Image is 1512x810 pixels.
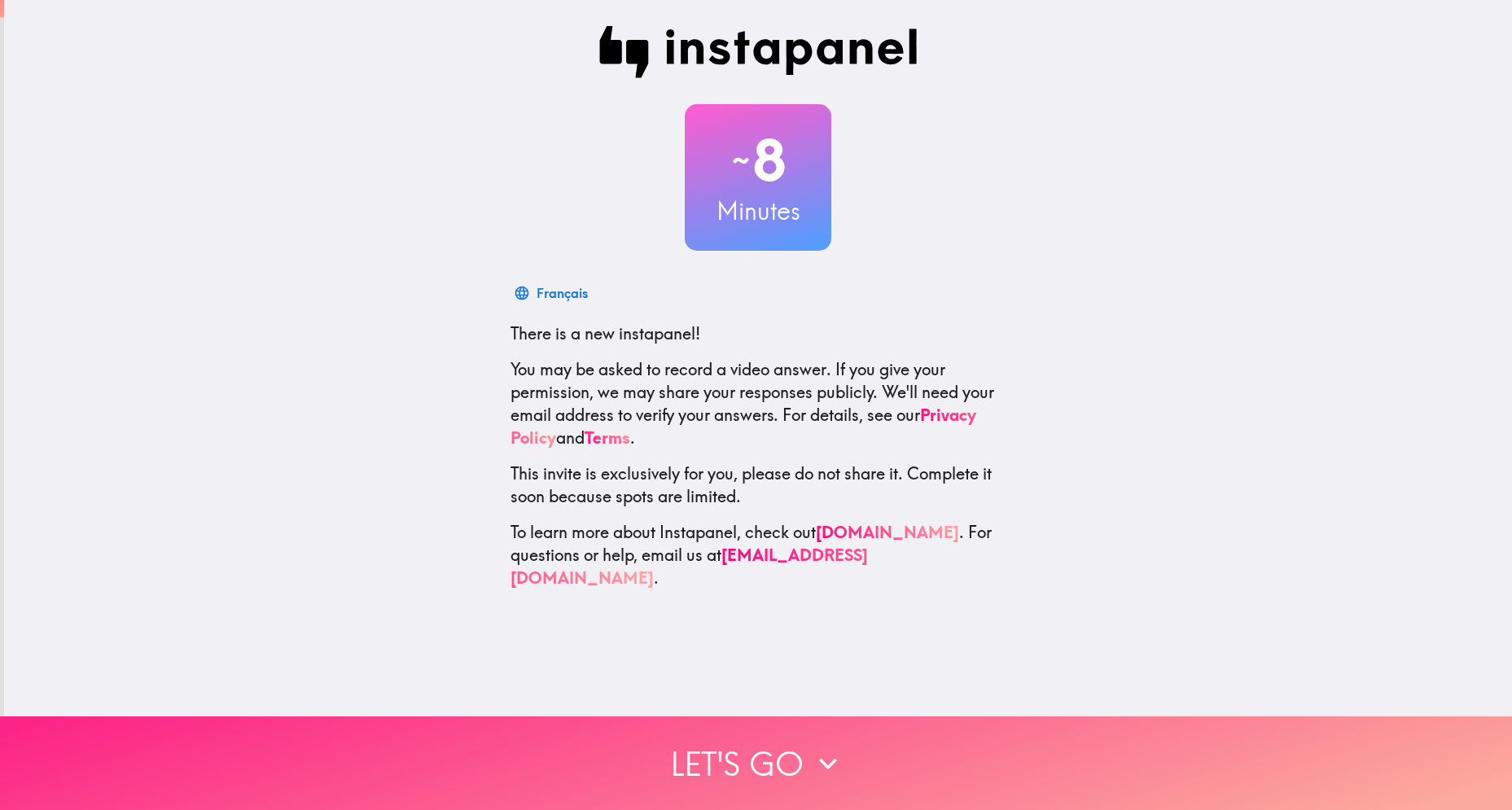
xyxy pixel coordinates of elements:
[511,462,1006,508] p: This invite is exclusively for you, please do not share it. Complete it soon because spots are li...
[537,282,588,304] div: Français
[585,427,630,448] a: Terms
[511,405,976,448] a: Privacy Policy
[730,136,752,185] span: ~
[511,358,1006,449] p: You may be asked to record a video answer. If you give your permission, we may share your respons...
[816,522,959,542] a: [DOMAIN_NAME]
[685,127,831,194] h2: 8
[598,26,918,78] img: Instapanel
[511,277,594,309] button: Français
[511,323,700,344] span: There is a new instapanel!
[685,194,831,228] h3: Minutes
[511,545,868,588] a: [EMAIL_ADDRESS][DOMAIN_NAME]
[511,521,1006,589] p: To learn more about Instapanel, check out . For questions or help, email us at .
